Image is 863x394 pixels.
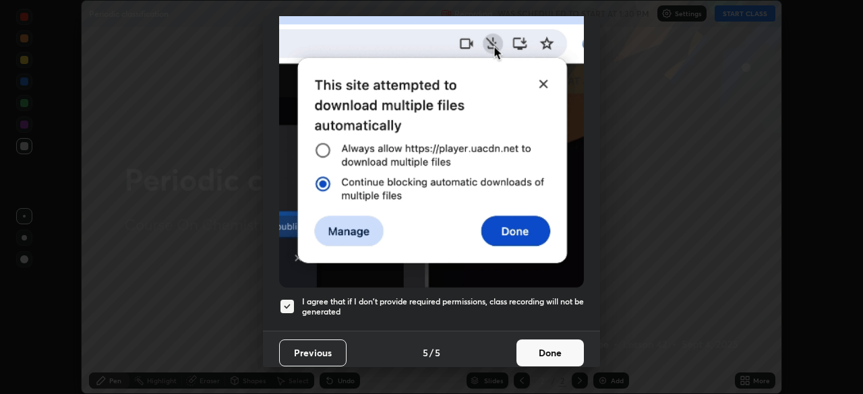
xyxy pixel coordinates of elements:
button: Done [516,339,584,366]
h5: I agree that if I don't provide required permissions, class recording will not be generated [302,296,584,317]
h4: 5 [435,346,440,360]
h4: / [429,346,434,360]
button: Previous [279,339,347,366]
h4: 5 [423,346,428,360]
